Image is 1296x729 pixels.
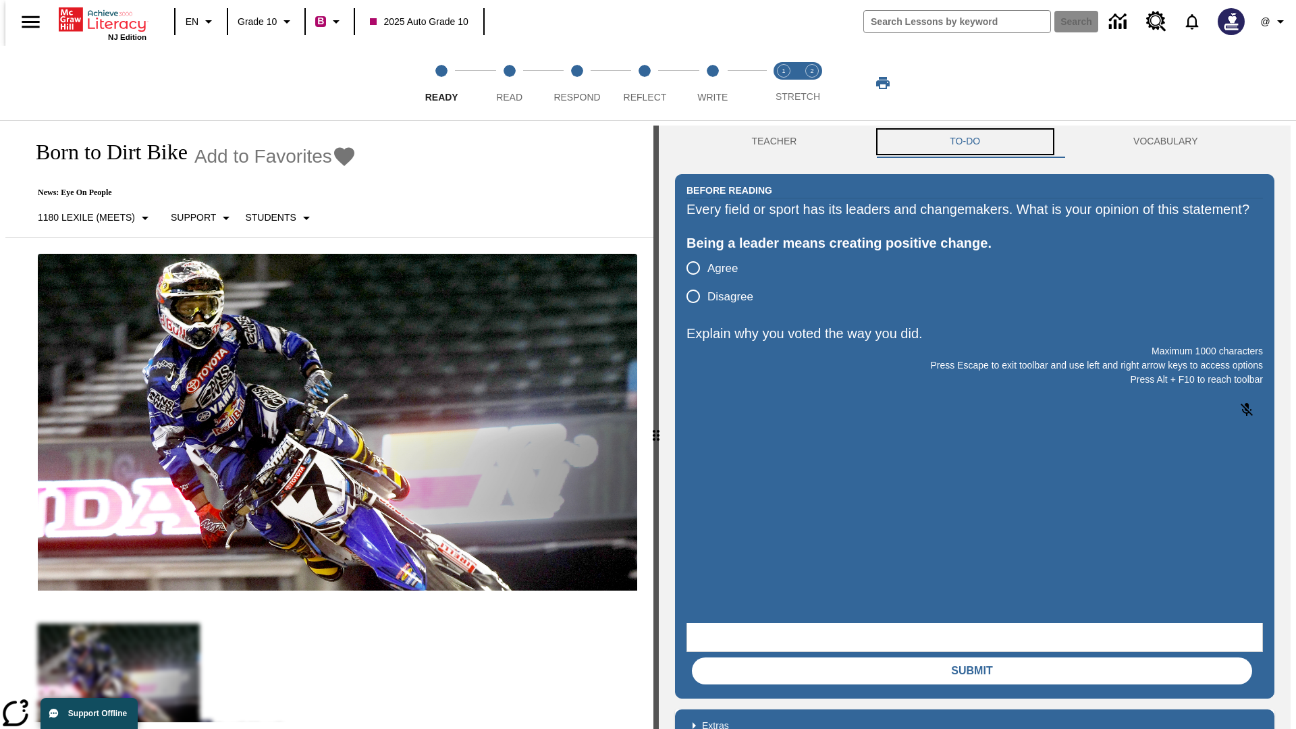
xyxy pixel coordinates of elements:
button: Reflect step 4 of 5 [605,46,684,120]
button: Boost Class color is violet red. Change class color [310,9,350,34]
button: Stretch Read step 1 of 2 [764,46,803,120]
p: Support [171,211,216,225]
p: Press Escape to exit toolbar and use left and right arrow keys to access options [686,358,1263,373]
a: Resource Center, Will open in new tab [1138,3,1174,40]
button: Write step 5 of 5 [674,46,752,120]
text: 1 [782,67,785,74]
body: Explain why you voted the way you did. Maximum 1000 characters Press Alt + F10 to reach toolbar P... [5,11,197,23]
span: B [317,13,324,30]
button: Grade: Grade 10, Select a grade [232,9,300,34]
p: Press Alt + F10 to reach toolbar [686,373,1263,387]
button: Stretch Respond step 2 of 2 [792,46,832,120]
div: Press Enter or Spacebar and then press right and left arrow keys to move the slider [653,126,659,729]
img: Motocross racer James Stewart flies through the air on his dirt bike. [38,254,637,591]
div: Being a leader means creating positive change. [686,232,1263,254]
button: Open side menu [11,2,51,42]
p: Maximum 1000 characters [686,344,1263,358]
span: Write [697,92,728,103]
button: Print [861,71,905,95]
text: 2 [810,67,813,74]
span: Reflect [624,92,667,103]
button: Scaffolds, Support [165,206,240,230]
p: Students [245,211,296,225]
img: Avatar [1218,8,1245,35]
button: TO-DO [873,126,1057,158]
button: Select a new avatar [1210,4,1253,39]
button: Read step 2 of 5 [470,46,548,120]
h2: Before Reading [686,183,772,198]
a: Data Center [1101,3,1138,40]
button: Respond step 3 of 5 [538,46,616,120]
div: Home [59,5,146,41]
button: Select Student [240,206,319,230]
span: STRETCH [776,91,820,102]
span: Respond [553,92,600,103]
button: Profile/Settings [1253,9,1296,34]
p: News: Eye On People [22,188,356,198]
div: Instructional Panel Tabs [675,126,1274,158]
span: Disagree [707,288,753,306]
span: Agree [707,260,738,277]
span: Grade 10 [238,15,277,29]
button: Submit [692,657,1252,684]
h1: Born to Dirt Bike [22,140,188,165]
button: Ready step 1 of 5 [402,46,481,120]
span: NJ Edition [108,33,146,41]
span: 2025 Auto Grade 10 [370,15,468,29]
button: Teacher [675,126,873,158]
a: Notifications [1174,4,1210,39]
p: Explain why you voted the way you did. [686,323,1263,344]
div: reading [5,126,653,722]
div: activity [659,126,1291,729]
div: poll [686,254,764,310]
input: search field [864,11,1050,32]
span: EN [186,15,198,29]
button: Add to Favorites - Born to Dirt Bike [194,144,356,168]
button: Click to activate and allow voice recognition [1231,394,1263,426]
span: Read [496,92,522,103]
div: Every field or sport has its leaders and changemakers. What is your opinion of this statement? [686,198,1263,220]
button: VOCABULARY [1057,126,1274,158]
span: Ready [425,92,458,103]
p: 1180 Lexile (Meets) [38,211,135,225]
span: Support Offline [68,709,127,718]
button: Select Lexile, 1180 Lexile (Meets) [32,206,159,230]
button: Language: EN, Select a language [180,9,223,34]
span: @ [1260,15,1270,29]
span: Add to Favorites [194,146,332,167]
button: Support Offline [40,698,138,729]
